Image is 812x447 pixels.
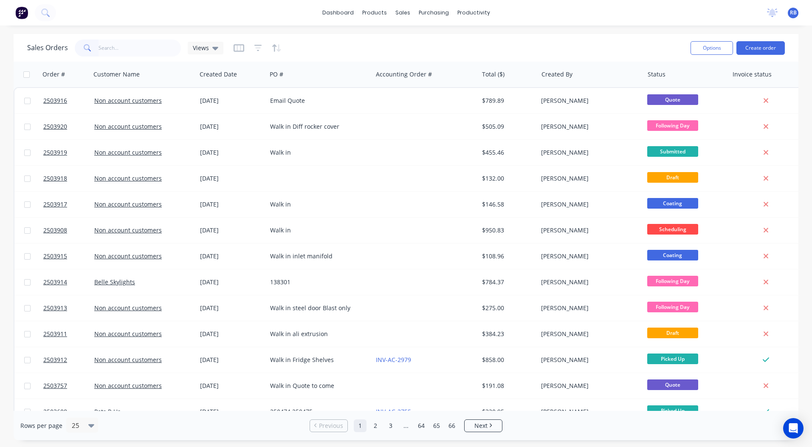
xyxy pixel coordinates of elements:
div: $320.95 [482,407,532,416]
div: Walk in steel door Blast only [270,304,364,312]
div: PO # [270,70,283,79]
div: 250474 250475 [270,407,364,416]
span: 2503916 [43,96,67,105]
div: [PERSON_NAME] [541,200,635,209]
div: Created By [541,70,572,79]
div: [PERSON_NAME] [541,148,635,157]
a: Non account customers [94,122,162,130]
div: Created Date [200,70,237,79]
div: [DATE] [200,304,263,312]
div: productivity [453,6,494,19]
a: 2503915 [43,243,94,269]
div: sales [391,6,414,19]
span: 2503908 [43,226,67,235]
div: $108.96 [482,252,532,260]
button: Create order [736,41,785,55]
a: 2503919 [43,140,94,165]
div: [DATE] [200,200,263,209]
div: $191.08 [482,382,532,390]
div: Accounting Order # [376,70,432,79]
div: Walk in [270,226,364,235]
div: $455.46 [482,148,532,157]
a: Non account customers [94,200,162,208]
div: [DATE] [200,226,263,235]
span: 2503918 [43,174,67,183]
div: [PERSON_NAME] [541,174,635,183]
span: 2503915 [43,252,67,260]
div: $505.09 [482,122,532,131]
a: 2503920 [43,114,94,139]
a: Pots R Us [94,407,121,416]
a: Page 2 [369,419,382,432]
a: 2503916 [43,88,94,113]
span: Submitted [647,146,698,157]
a: 2503912 [43,347,94,373]
a: Previous page [310,422,347,430]
div: purchasing [414,6,453,19]
div: [DATE] [200,356,263,364]
a: 2503908 [43,218,94,243]
span: 2503913 [43,304,67,312]
a: Page 66 [445,419,458,432]
div: [DATE] [200,148,263,157]
span: Following Day [647,302,698,312]
div: $858.00 [482,356,532,364]
a: 2503913 [43,295,94,321]
a: INV-AC-2755 [376,407,411,416]
div: Email Quote [270,96,364,105]
div: $950.83 [482,226,532,235]
span: Coating [647,198,698,209]
a: Non account customers [94,304,162,312]
a: Non account customers [94,252,162,260]
span: Quote [647,379,698,390]
a: Non account customers [94,174,162,182]
a: Next page [465,422,502,430]
span: Next [474,422,488,430]
a: 2503911 [43,321,94,347]
div: [DATE] [200,278,263,286]
div: [DATE] [200,96,263,105]
div: [DATE] [200,122,263,131]
div: Invoice status [733,70,772,79]
a: 2503917 [43,192,94,217]
a: Page 64 [415,419,428,432]
h1: Sales Orders [27,44,68,52]
span: Draft [647,172,698,183]
div: Walk in Fridge Shelves [270,356,364,364]
a: Belle Skylights [94,278,135,286]
div: [DATE] [200,174,263,183]
div: [DATE] [200,252,263,260]
div: Walk in ali extrusion [270,330,364,338]
a: Non account customers [94,148,162,156]
span: Picked Up [647,354,698,364]
span: Coating [647,250,698,260]
div: [PERSON_NAME] [541,96,635,105]
span: Scheduling [647,224,698,235]
div: [PERSON_NAME] [541,304,635,312]
a: 2503914 [43,269,94,295]
a: 2503757 [43,373,94,399]
a: Non account customers [94,96,162,105]
span: Following Day [647,120,698,131]
a: Non account customers [94,356,162,364]
span: Quote [647,94,698,105]
div: $384.23 [482,330,532,338]
span: 2503914 [43,278,67,286]
div: [PERSON_NAME] [541,122,635,131]
div: [PERSON_NAME] [541,226,635,235]
div: [DATE] [200,382,263,390]
div: Walk in Quote to come [270,382,364,390]
span: 2503911 [43,330,67,338]
a: INV-AC-2979 [376,356,411,364]
span: 2503920 [43,122,67,131]
span: Following Day [647,276,698,286]
a: Jump forward [400,419,412,432]
span: Picked Up [647,405,698,416]
a: 2503608 [43,399,94,424]
input: Search... [99,40,181,57]
div: $132.00 [482,174,532,183]
div: $146.58 [482,200,532,209]
span: Draft [647,328,698,338]
span: Rows per page [20,422,62,430]
div: Order # [42,70,65,79]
